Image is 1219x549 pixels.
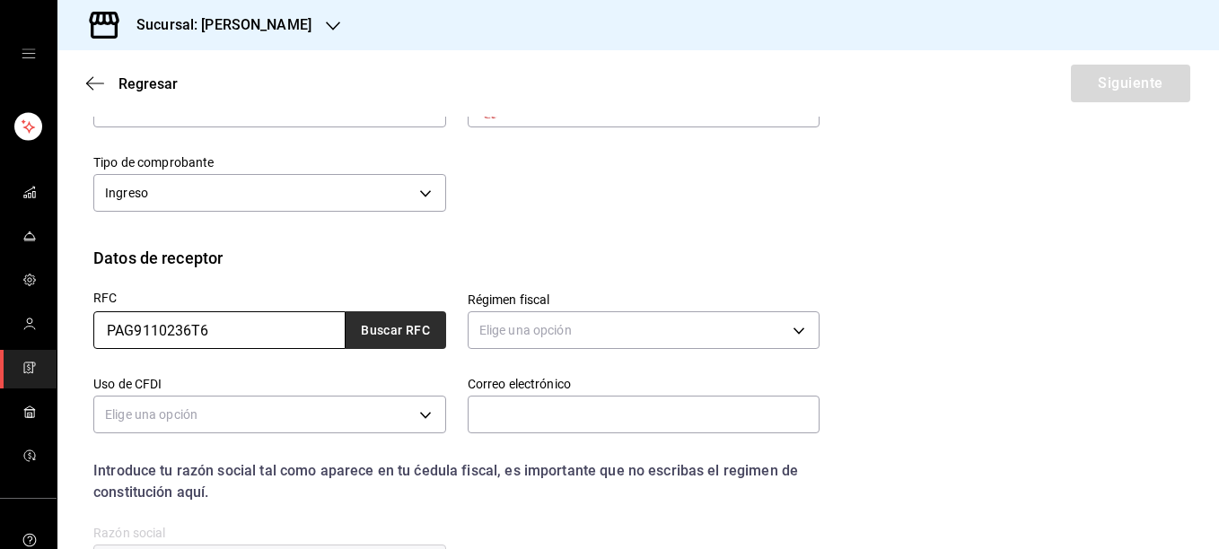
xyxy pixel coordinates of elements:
[346,311,446,349] button: Buscar RFC
[93,156,446,169] label: Tipo de comprobante
[118,75,178,92] span: Regresar
[93,378,446,390] label: Uso de CFDI
[22,47,36,61] button: open drawer
[93,246,223,270] div: Datos de receptor
[93,292,446,304] label: RFC
[93,396,446,433] div: Elige una opción
[86,75,178,92] button: Regresar
[468,378,820,390] label: Correo electrónico
[93,527,446,539] label: Razón social
[468,293,820,306] label: Régimen fiscal
[122,14,311,36] h3: Sucursal: [PERSON_NAME]
[468,311,820,349] div: Elige una opción
[93,460,820,503] div: Introduce tu razón social tal como aparece en tu ćedula fiscal, es importante que no escribas el ...
[105,184,148,202] span: Ingreso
